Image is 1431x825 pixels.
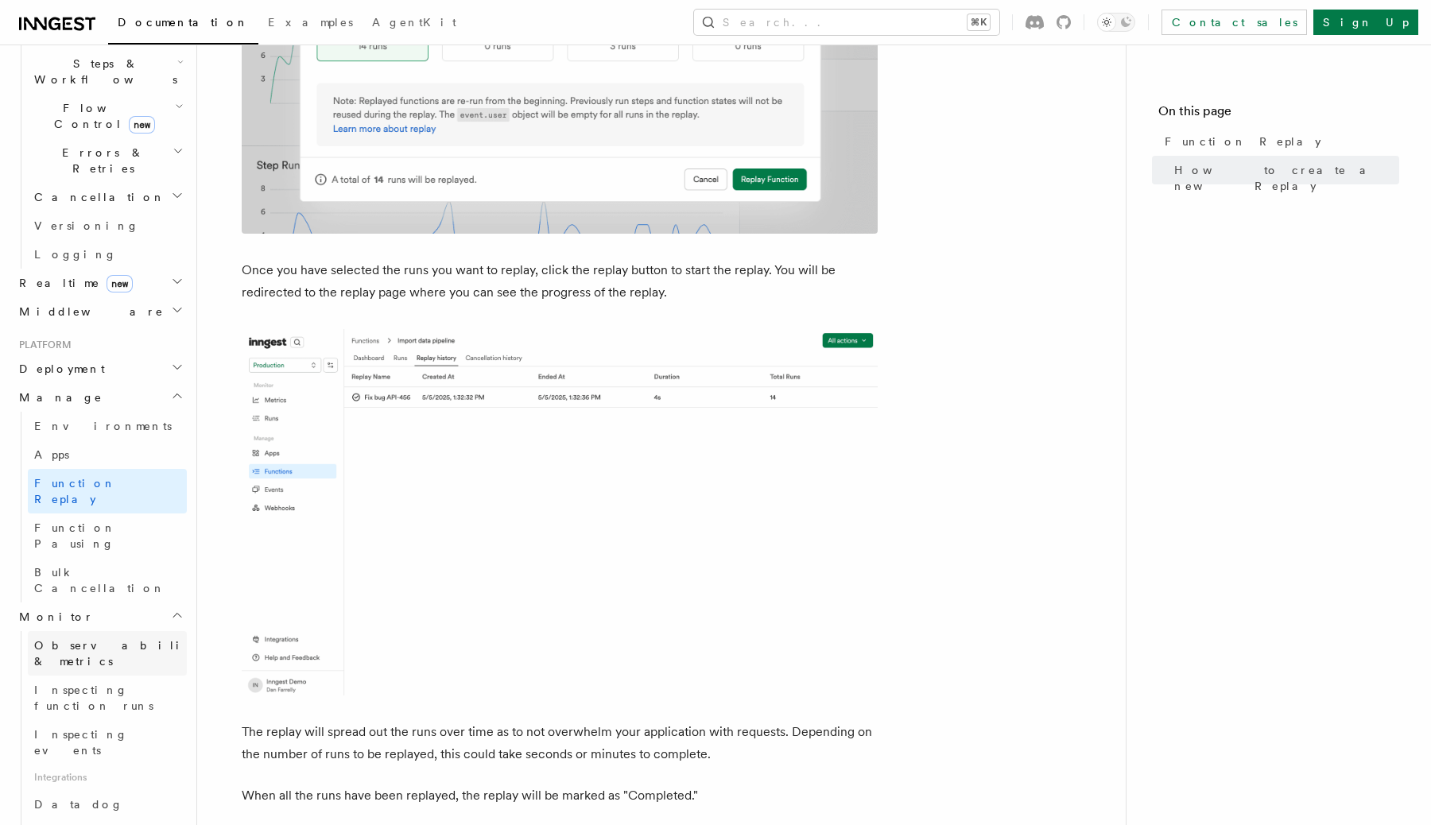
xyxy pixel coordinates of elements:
[34,521,116,550] span: Function Pausing
[34,248,117,261] span: Logging
[28,558,187,602] a: Bulk Cancellation
[28,189,165,205] span: Cancellation
[118,16,249,29] span: Documentation
[34,420,172,432] span: Environments
[1158,102,1399,127] h4: On this page
[28,440,187,469] a: Apps
[28,138,187,183] button: Errors & Retries
[13,361,105,377] span: Deployment
[13,412,187,602] div: Manage
[1165,134,1321,149] span: Function Replay
[363,5,466,43] a: AgentKit
[1174,162,1399,194] span: How to create a new Replay
[968,14,990,30] kbd: ⌘K
[1168,156,1399,200] a: How to create a new Replay
[28,94,187,138] button: Flow Controlnew
[34,798,123,811] span: Datadog
[13,389,103,405] span: Manage
[107,275,133,292] span: new
[242,721,878,765] p: The replay will spread out the runs over time as to not overwhelm your application with requests....
[13,269,187,297] button: Realtimenew
[694,10,999,35] button: Search...⌘K
[28,145,173,176] span: Errors & Retries
[34,448,69,461] span: Apps
[28,211,187,240] a: Versioning
[13,304,164,320] span: Middleware
[13,609,94,625] span: Monitor
[28,631,187,676] a: Observability & metrics
[13,602,187,631] button: Monitor
[28,469,187,513] a: Function Replay
[28,56,177,87] span: Steps & Workflows
[28,790,187,819] a: Datadog
[28,513,187,558] a: Function Pausing
[34,684,153,712] span: Inspecting function runs
[28,676,187,720] a: Inspecting function runs
[34,639,198,668] span: Observability & metrics
[13,297,187,326] button: Middleware
[28,100,175,132] span: Flow Control
[268,16,353,29] span: Examples
[1313,10,1418,35] a: Sign Up
[108,5,258,45] a: Documentation
[13,21,187,269] div: Inngest Functions
[28,720,187,765] a: Inspecting events
[13,354,187,383] button: Deployment
[129,116,155,134] span: new
[372,16,456,29] span: AgentKit
[28,183,187,211] button: Cancellation
[242,784,878,807] p: When all the runs have been replayed, the replay will be marked as "Completed."
[1097,13,1135,32] button: Toggle dark mode
[34,728,128,757] span: Inspecting events
[28,412,187,440] a: Environments
[242,329,878,695] img: List of all Replays
[34,566,165,595] span: Bulk Cancellation
[1161,10,1307,35] a: Contact sales
[34,477,116,505] span: Function Replay
[28,240,187,269] a: Logging
[242,259,878,304] p: Once you have selected the runs you want to replay, click the replay button to start the replay. ...
[1158,127,1399,156] a: Function Replay
[34,219,139,232] span: Versioning
[28,765,187,790] span: Integrations
[13,339,72,351] span: Platform
[13,275,133,291] span: Realtime
[28,49,187,94] button: Steps & Workflows
[258,5,363,43] a: Examples
[13,383,187,412] button: Manage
